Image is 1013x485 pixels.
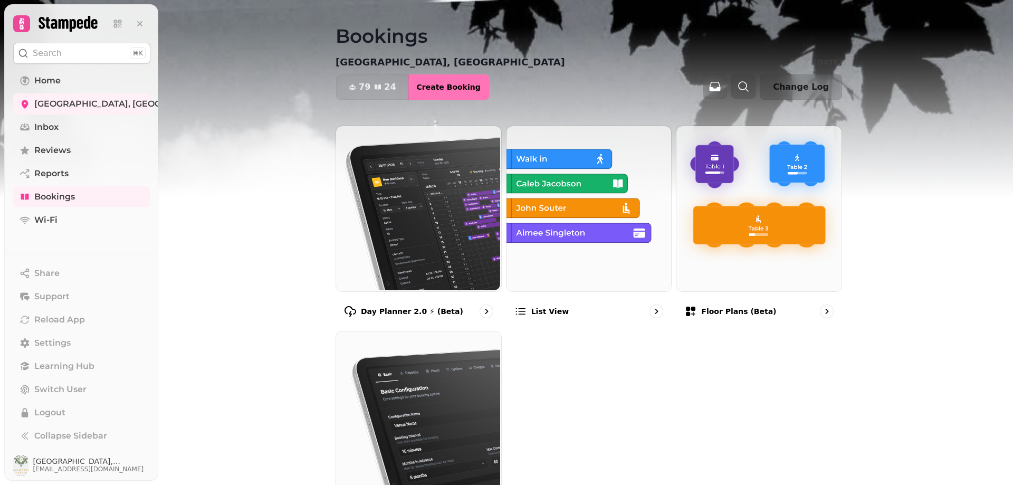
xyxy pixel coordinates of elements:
[13,210,150,231] a: Wi-Fi
[34,267,60,280] span: Share
[13,286,150,307] button: Support
[760,74,842,100] button: Change Log
[34,144,71,157] span: Reviews
[13,117,150,138] a: Inbox
[361,306,463,317] p: Day Planner 2.0 ⚡ (Beta)
[34,167,69,180] span: Reports
[701,306,776,317] p: Floor Plans (beta)
[814,57,842,68] p: [DATE]
[13,402,150,423] button: Logout
[33,47,62,60] p: Search
[506,126,672,327] a: List viewList view
[13,263,150,284] button: Share
[335,125,500,290] img: Day Planner 2.0 ⚡ (Beta)
[33,465,150,473] span: [EMAIL_ADDRESS][DOMAIN_NAME]
[13,140,150,161] a: Reviews
[417,83,481,91] span: Create Booking
[821,306,832,317] svg: go to
[651,306,662,317] svg: go to
[773,83,829,91] span: Change Log
[359,83,370,91] span: 79
[34,337,71,349] span: Settings
[336,55,565,70] p: [GEOGRAPHIC_DATA], [GEOGRAPHIC_DATA]
[675,125,840,290] img: Floor Plans (beta)
[531,306,569,317] p: List view
[13,309,150,330] button: Reload App
[13,455,28,476] img: User avatar
[34,191,75,203] span: Bookings
[13,70,150,91] a: Home
[481,306,492,317] svg: go to
[13,163,150,184] a: Reports
[13,379,150,400] button: Switch User
[34,313,85,326] span: Reload App
[34,121,59,134] span: Inbox
[34,430,107,442] span: Collapse Sidebar
[336,126,502,327] a: Day Planner 2.0 ⚡ (Beta)Day Planner 2.0 ⚡ (Beta)
[34,290,70,303] span: Support
[13,356,150,377] a: Learning Hub
[408,74,489,100] button: Create Booking
[13,186,150,207] a: Bookings
[34,360,94,373] span: Learning Hub
[34,98,226,110] span: [GEOGRAPHIC_DATA], [GEOGRAPHIC_DATA]
[384,83,396,91] span: 24
[505,125,671,290] img: List view
[13,332,150,354] a: Settings
[676,126,842,327] a: Floor Plans (beta)Floor Plans (beta)
[34,214,58,226] span: Wi-Fi
[336,74,409,100] button: 7924
[130,47,146,59] div: ⌘K
[34,406,65,419] span: Logout
[13,425,150,446] button: Collapse Sidebar
[13,93,150,115] a: [GEOGRAPHIC_DATA], [GEOGRAPHIC_DATA]
[34,383,87,396] span: Switch User
[33,458,150,465] span: [GEOGRAPHIC_DATA], [GEOGRAPHIC_DATA]
[13,455,150,476] button: User avatar[GEOGRAPHIC_DATA], [GEOGRAPHIC_DATA][EMAIL_ADDRESS][DOMAIN_NAME]
[34,74,61,87] span: Home
[13,43,150,64] button: Search⌘K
